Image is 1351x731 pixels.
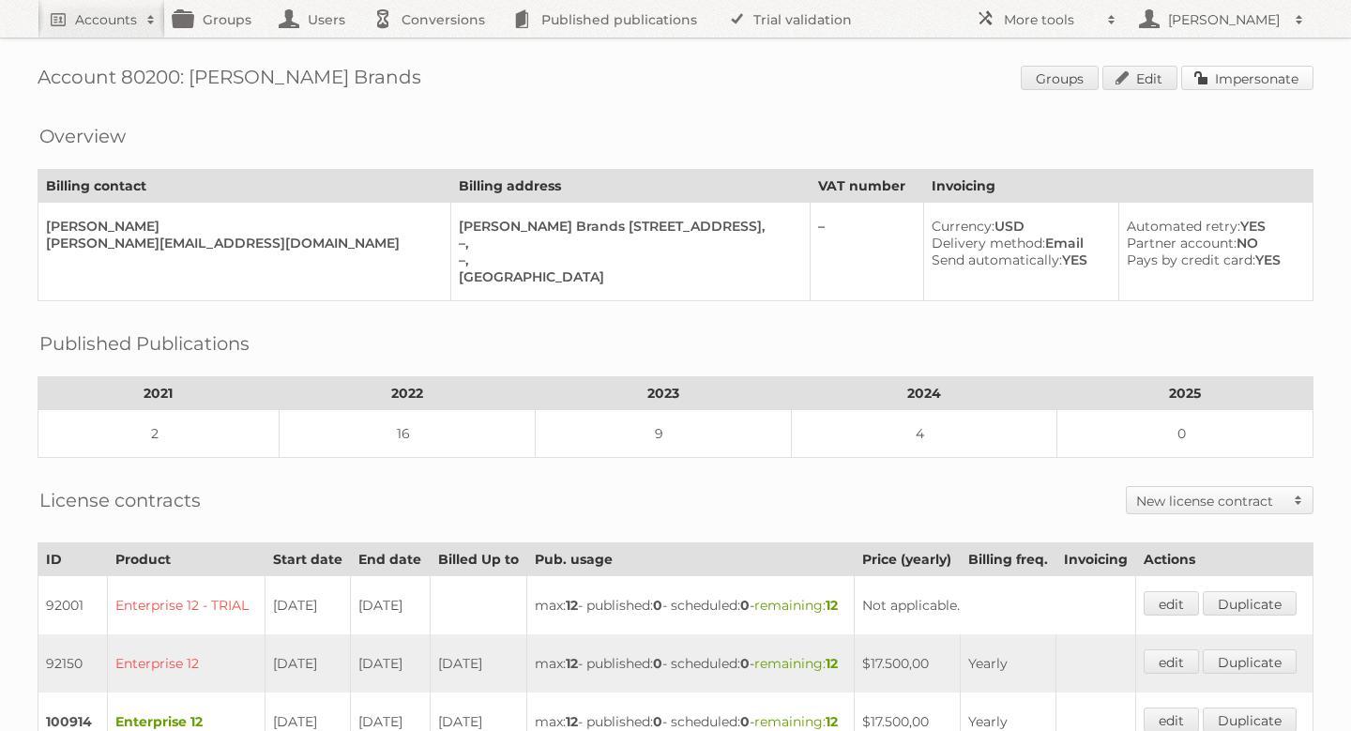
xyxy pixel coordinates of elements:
a: Duplicate [1203,649,1297,674]
span: Pays by credit card: [1127,251,1255,268]
th: Invoicing [923,170,1313,203]
td: 2 [38,410,280,458]
a: New license contract [1127,487,1313,513]
th: Actions [1136,543,1313,576]
div: YES [1127,218,1298,235]
th: Price (yearly) [855,543,960,576]
td: [DATE] [430,634,526,693]
td: Enterprise 12 - TRIAL [108,576,266,635]
div: [PERSON_NAME][EMAIL_ADDRESS][DOMAIN_NAME] [46,235,435,251]
strong: 12 [826,655,838,672]
h2: [PERSON_NAME] [1163,10,1285,29]
strong: 0 [740,713,750,730]
span: Automated retry: [1127,218,1240,235]
td: max: - published: - scheduled: - [526,634,854,693]
th: 2022 [279,377,535,410]
h2: Overview [39,122,126,150]
strong: 0 [740,597,750,614]
h2: More tools [1004,10,1098,29]
span: remaining: [754,713,838,730]
strong: 0 [653,655,662,672]
th: VAT number [811,170,923,203]
div: –, [459,251,796,268]
td: Yearly [960,634,1055,693]
th: ID [38,543,108,576]
td: 92150 [38,634,108,693]
h2: Published Publications [39,329,250,358]
th: Billed Up to [430,543,526,576]
th: Invoicing [1055,543,1135,576]
span: Toggle [1284,487,1313,513]
h1: Account 80200: [PERSON_NAME] Brands [38,66,1313,94]
th: End date [351,543,430,576]
td: Enterprise 12 [108,634,266,693]
th: Billing address [450,170,811,203]
div: NO [1127,235,1298,251]
strong: 0 [740,655,750,672]
th: Billing freq. [960,543,1055,576]
a: edit [1144,649,1199,674]
strong: 0 [653,597,662,614]
strong: 12 [566,713,578,730]
div: Email [932,235,1104,251]
span: Partner account: [1127,235,1237,251]
th: 2025 [1057,377,1313,410]
a: Duplicate [1203,591,1297,616]
span: remaining: [754,597,838,614]
span: Currency: [932,218,994,235]
span: Delivery method: [932,235,1045,251]
a: Impersonate [1181,66,1313,90]
td: Not applicable. [855,576,1136,635]
strong: 12 [566,655,578,672]
div: YES [1127,251,1298,268]
td: [DATE] [265,634,350,693]
h2: License contracts [39,486,201,514]
th: Pub. usage [526,543,854,576]
strong: 0 [653,713,662,730]
div: [PERSON_NAME] Brands [STREET_ADDRESS], [459,218,796,235]
h2: Accounts [75,10,137,29]
span: remaining: [754,655,838,672]
td: 92001 [38,576,108,635]
td: 9 [535,410,791,458]
a: Groups [1021,66,1099,90]
td: [DATE] [265,576,350,635]
span: Send automatically: [932,251,1062,268]
strong: 12 [826,713,838,730]
th: 2024 [791,377,1057,410]
th: Start date [265,543,350,576]
div: [GEOGRAPHIC_DATA] [459,268,796,285]
strong: 12 [826,597,838,614]
th: 2021 [38,377,280,410]
td: – [811,203,923,301]
div: –, [459,235,796,251]
td: [DATE] [351,634,430,693]
td: 4 [791,410,1057,458]
a: edit [1144,591,1199,616]
a: Edit [1102,66,1177,90]
div: USD [932,218,1104,235]
th: Billing contact [38,170,451,203]
td: max: - published: - scheduled: - [526,576,854,635]
div: [PERSON_NAME] [46,218,435,235]
h2: New license contract [1136,492,1284,510]
div: YES [932,251,1104,268]
td: 0 [1057,410,1313,458]
th: 2023 [535,377,791,410]
td: 16 [279,410,535,458]
th: Product [108,543,266,576]
strong: 12 [566,597,578,614]
td: [DATE] [351,576,430,635]
td: $17.500,00 [855,634,960,693]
